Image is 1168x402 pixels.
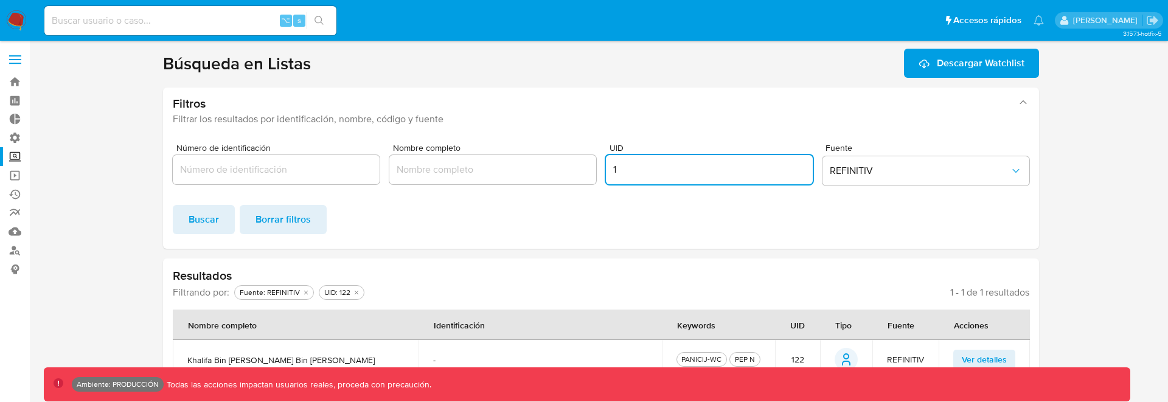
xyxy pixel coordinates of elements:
[44,13,336,29] input: Buscar usuario o caso...
[77,382,159,387] p: Ambiente: PRODUCCIÓN
[1146,14,1159,27] a: Salir
[297,15,301,26] span: s
[164,379,431,390] p: Todas las acciones impactan usuarios reales, proceda con precaución.
[1073,15,1142,26] p: joaquin.galliano@mercadolibre.com
[953,14,1021,27] span: Accesos rápidos
[1034,15,1044,26] a: Notificaciones
[281,15,290,26] span: ⌥
[307,12,332,29] button: search-icon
